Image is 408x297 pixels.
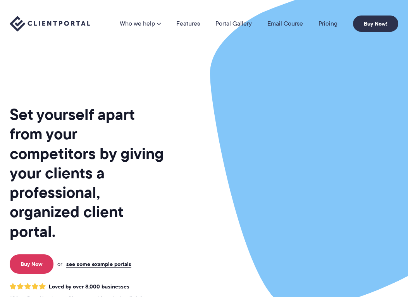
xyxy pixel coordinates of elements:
[120,21,161,27] a: Who we help
[215,21,252,27] a: Portal Gallery
[10,254,53,274] a: Buy Now
[318,21,337,27] a: Pricing
[57,261,62,268] span: or
[176,21,200,27] a: Features
[49,283,129,290] span: Loved by over 8,000 businesses
[353,16,398,32] a: Buy Now!
[267,21,303,27] a: Email Course
[10,105,165,241] h1: Set yourself apart from your competitors by giving your clients a professional, organized client ...
[66,261,131,268] a: see some example portals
